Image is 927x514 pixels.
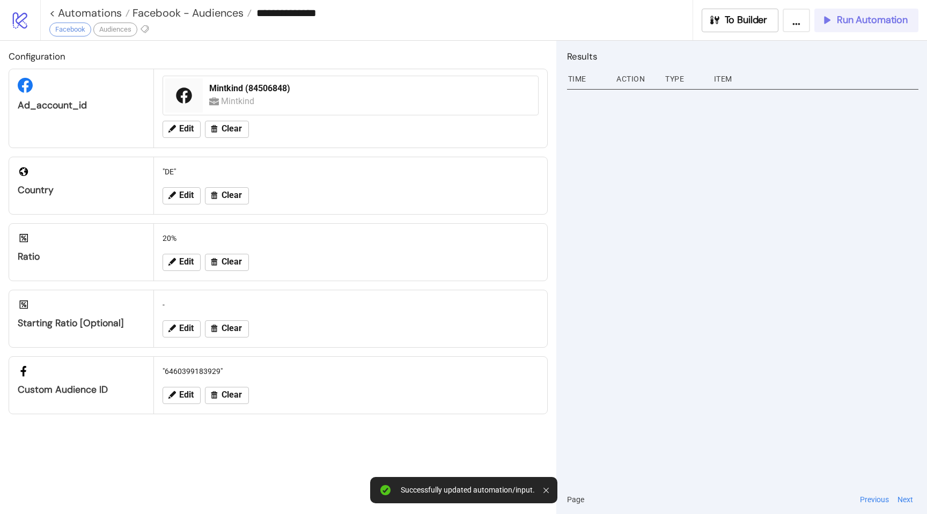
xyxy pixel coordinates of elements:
[725,14,768,26] span: To Builder
[130,6,244,20] span: Facebook - Audiences
[93,23,137,36] div: Audiences
[163,254,201,271] button: Edit
[179,390,194,400] span: Edit
[18,184,145,196] div: Country
[205,254,249,271] button: Clear
[615,69,657,89] div: Action
[894,494,916,505] button: Next
[222,390,242,400] span: Clear
[179,190,194,200] span: Edit
[221,94,257,108] div: Mintkind
[205,121,249,138] button: Clear
[179,124,194,134] span: Edit
[158,161,543,182] div: "DE"
[18,251,145,263] div: Ratio
[567,69,608,89] div: Time
[179,324,194,333] span: Edit
[18,317,145,329] div: Starting Ratio [optional]
[783,9,810,32] button: ...
[222,190,242,200] span: Clear
[18,384,145,396] div: Custom Audience ID
[130,8,252,18] a: Facebook - Audiences
[713,69,918,89] div: Item
[49,8,130,18] a: < Automations
[179,257,194,267] span: Edit
[837,14,908,26] span: Run Automation
[158,295,543,315] div: -
[158,228,543,248] div: 20%
[222,257,242,267] span: Clear
[401,486,535,495] div: Successfully updated automation/input.
[163,387,201,404] button: Edit
[222,124,242,134] span: Clear
[857,494,892,505] button: Previous
[209,83,532,94] div: Mintkind (84506848)
[9,49,548,63] h2: Configuration
[664,69,705,89] div: Type
[163,121,201,138] button: Edit
[205,320,249,337] button: Clear
[18,99,145,112] div: ad_account_id
[49,23,91,36] div: Facebook
[205,187,249,204] button: Clear
[158,361,543,381] div: "6460399183929"
[814,9,918,32] button: Run Automation
[567,49,918,63] h2: Results
[163,187,201,204] button: Edit
[567,494,584,505] span: Page
[205,387,249,404] button: Clear
[222,324,242,333] span: Clear
[163,320,201,337] button: Edit
[702,9,779,32] button: To Builder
